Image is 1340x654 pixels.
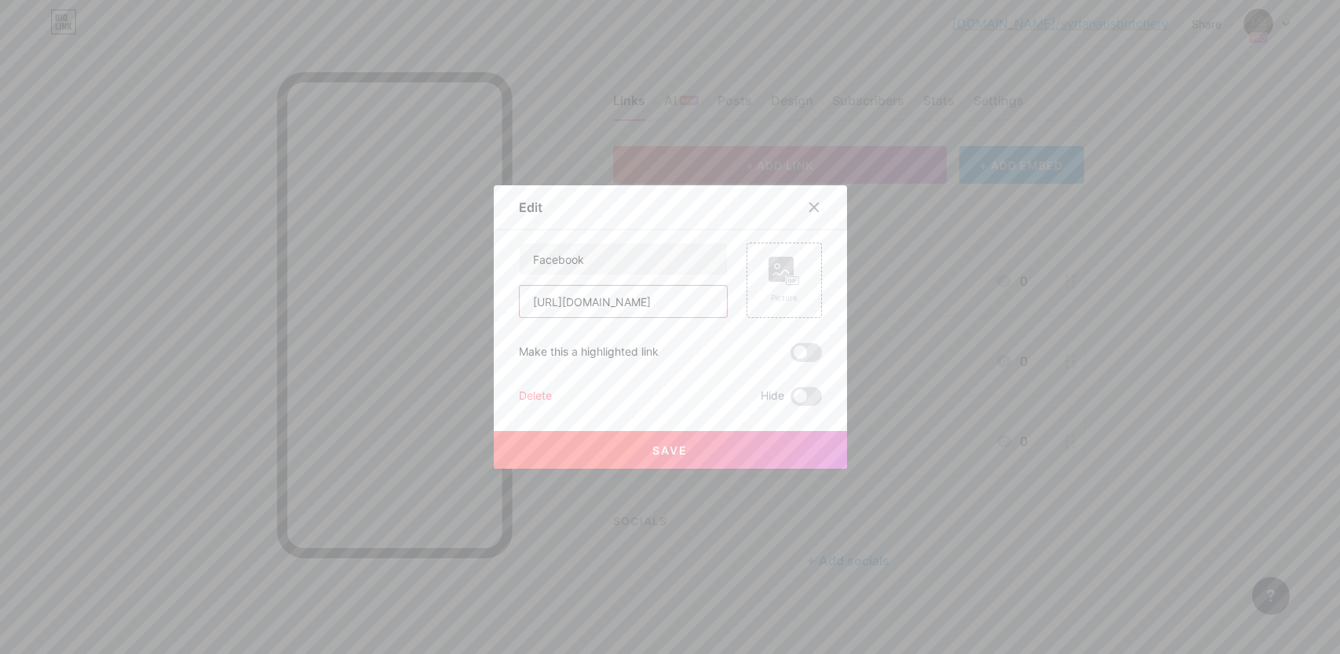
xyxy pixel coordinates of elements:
input: URL [520,286,727,317]
button: Save [494,431,847,469]
div: Picture [769,292,800,304]
div: Delete [519,387,552,406]
span: Save [652,444,688,457]
div: Edit [519,198,542,217]
span: Hide [761,387,784,406]
div: Make this a highlighted link [519,343,659,362]
input: Title [520,243,727,275]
